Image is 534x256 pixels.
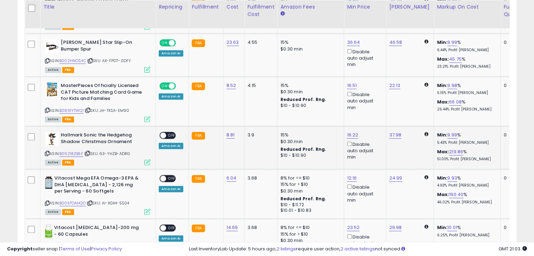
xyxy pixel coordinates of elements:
[62,209,74,215] span: FBA
[280,188,338,194] div: $0.30 min
[45,132,150,164] div: ASIN:
[247,82,272,89] div: 4.15
[437,149,495,162] div: %
[347,48,381,68] div: Disable auto adjust min
[347,90,381,111] div: Disable auto adjust min
[226,132,235,139] a: 8.81
[61,132,146,147] b: Hallmark Sonic the Hedgehog Shadow Christmas Ornament
[437,157,495,162] p: 51.00% Profit [PERSON_NAME]
[189,246,527,252] div: Last InventoryLab Update: 5 hours ago, require user action, not synced.
[503,175,525,181] div: 0
[61,39,146,54] b: [PERSON_NAME] Star Slip-On Bumper Spur
[437,107,495,112] p: 25.44% Profit [PERSON_NAME]
[45,224,52,238] img: 41mipnxQMLL._SL40_.jpg
[389,224,402,231] a: 29.98
[277,245,296,252] a: 2 listings
[503,3,528,18] div: Fulfillable Quantity
[192,39,205,47] small: FBA
[280,224,338,231] div: 8% for <= $10
[447,175,457,182] a: 9.93
[280,139,338,145] div: $0.30 min
[449,191,463,198] a: 190.40
[160,40,169,46] span: ON
[499,245,527,252] span: 2025-10-10 21:03 GMT
[59,58,86,64] a: B002HNOS4C
[437,82,447,89] b: Min:
[503,132,525,138] div: 0
[59,151,83,157] a: B09218ZB5F
[166,133,177,139] span: OFF
[60,245,90,252] a: Terms of Use
[280,89,338,95] div: $0.30 min
[280,96,326,102] b: Reduced Prof. Rng.
[166,176,177,182] span: OFF
[347,39,360,46] a: 36.64
[247,3,274,18] div: Fulfillment Cost
[437,99,495,112] div: %
[226,3,242,11] div: Cost
[247,224,272,231] div: 3.68
[437,90,495,95] p: 5.15% Profit [PERSON_NAME]
[166,225,177,231] span: OFF
[192,175,205,183] small: FBA
[437,175,447,181] b: Min:
[447,224,457,231] a: 10.01
[45,160,61,166] span: All listings currently available for purchase on Amazon
[160,83,169,89] span: ON
[437,3,497,11] div: Markup on Cost
[59,200,86,206] a: B005TOAHQO
[437,183,495,188] p: 4.93% Profit [PERSON_NAME]
[347,132,358,139] a: 16.22
[62,116,74,122] span: FBA
[389,82,400,89] a: 22.13
[45,39,59,53] img: 41IxbRxRULL._SL40_.jpg
[389,39,402,46] a: 46.58
[437,64,495,69] p: 23.21% Profit [PERSON_NAME]
[45,82,59,96] img: 51lW1g8dCJL._SL40_.jpg
[447,82,457,89] a: 9.98
[45,175,150,214] div: ASIN:
[437,82,495,95] div: %
[45,67,61,73] span: All listings currently available for purchase on Amazon
[449,148,463,155] a: 219.86
[159,93,183,100] div: Amazon AI
[280,208,338,214] div: $10.01 - $10.83
[280,175,338,181] div: 8% for <= $10
[45,82,150,121] div: ASIN:
[175,40,186,46] span: OFF
[84,151,130,156] span: | SKU: 63-YHZB-ADRG
[437,200,495,205] p: 46.02% Profit [PERSON_NAME]
[341,245,375,252] a: 2 active listings
[347,175,357,182] a: 12.16
[437,191,495,204] div: %
[437,148,449,155] b: Max:
[437,233,495,238] p: 6.25% Profit [PERSON_NAME]
[159,50,183,56] div: Amazon AI
[437,99,449,105] b: Max:
[87,200,129,206] span: | SKU: AI-XGX4-5S04
[347,140,381,161] div: Disable auto adjust min
[347,3,383,11] div: Min Price
[437,140,495,145] p: 5.43% Profit [PERSON_NAME]
[226,224,238,231] a: 14.69
[226,82,236,89] a: 8.52
[280,153,338,159] div: $10 - $10.90
[347,82,357,89] a: 16.51
[45,39,150,72] div: ASIN:
[437,48,495,53] p: 6.44% Profit [PERSON_NAME]
[159,3,186,11] div: Repricing
[437,191,449,198] b: Max:
[192,132,205,140] small: FBA
[247,132,272,138] div: 3.9
[45,116,61,122] span: All listings currently available for purchase on Amazon
[159,143,183,149] div: Amazon AI
[503,224,525,231] div: 0
[280,11,284,17] small: Amazon Fees.
[437,224,495,237] div: %
[437,56,495,69] div: %
[247,39,272,46] div: 4.55
[247,175,272,181] div: 3.68
[61,82,146,104] b: MasterPieces Officially Licensed CAT Picture Matching Card Game for Kids and Families
[280,202,338,208] div: $10 - $11.72
[87,58,131,63] span: | SKU: AX-FPD7-0DFY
